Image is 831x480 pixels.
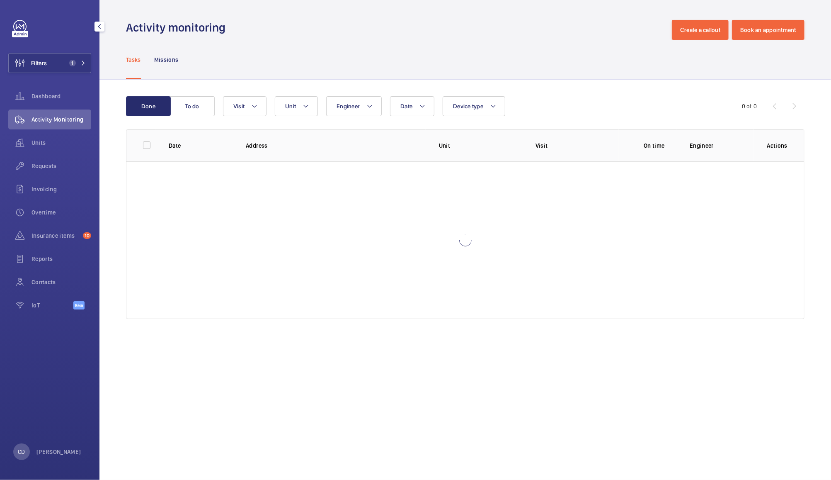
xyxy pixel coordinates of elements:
[246,141,426,150] p: Address
[223,96,267,116] button: Visit
[233,103,245,110] span: Visit
[439,141,522,150] p: Unit
[31,231,80,240] span: Insurance items
[690,141,753,150] p: Engineer
[31,115,91,124] span: Activity Monitoring
[126,96,171,116] button: Done
[18,448,25,456] p: CD
[390,96,434,116] button: Date
[154,56,179,64] p: Missions
[8,53,91,73] button: Filters1
[31,92,91,100] span: Dashboard
[126,20,230,35] h1: Activity monitoring
[31,162,91,170] span: Requests
[36,448,81,456] p: [PERSON_NAME]
[31,278,91,286] span: Contacts
[83,232,91,239] span: 10
[732,20,804,40] button: Book an appointment
[453,103,483,110] span: Device type
[31,59,47,67] span: Filters
[126,56,141,64] p: Tasks
[672,20,729,40] button: Create a callout
[326,96,382,116] button: Engineer
[632,141,677,150] p: On time
[767,141,787,150] p: Actions
[31,208,91,217] span: Overtime
[443,96,505,116] button: Device type
[31,139,91,147] span: Units
[742,102,757,110] div: 0 of 0
[337,103,360,110] span: Engineer
[535,141,619,150] p: Visit
[31,185,91,193] span: Invoicing
[31,301,73,309] span: IoT
[169,141,233,150] p: Date
[275,96,318,116] button: Unit
[285,103,296,110] span: Unit
[170,96,215,116] button: To do
[73,301,85,309] span: Beta
[31,255,91,263] span: Reports
[69,60,76,66] span: 1
[400,103,412,110] span: Date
